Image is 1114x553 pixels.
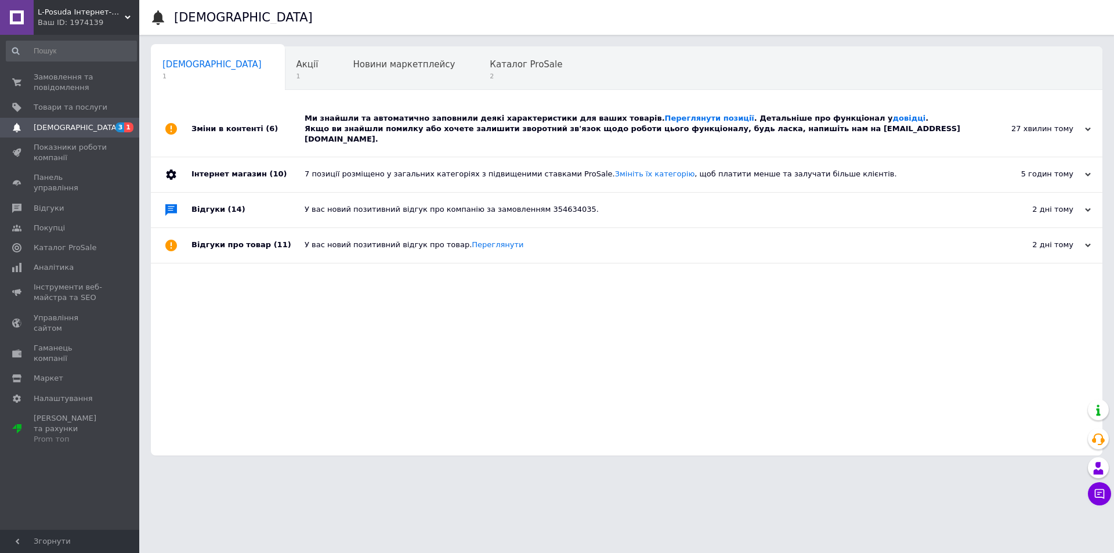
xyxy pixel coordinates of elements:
span: Товари та послуги [34,102,107,113]
span: Акції [296,59,319,70]
span: Маркет [34,373,63,384]
a: Змініть їх категорію [615,169,695,178]
a: довідці [893,114,926,122]
div: У вас новий позитивний відгук про компанію за замовленням 354634035. [305,204,975,215]
div: Зміни в контенті [191,102,305,157]
span: Управління сайтом [34,313,107,334]
span: Показники роботи компанії [34,142,107,163]
div: 27 хвилин тому [975,124,1091,134]
span: Гаманець компанії [34,343,107,364]
span: [DEMOGRAPHIC_DATA] [162,59,262,70]
span: Аналітика [34,262,74,273]
div: Ваш ID: 1974139 [38,17,139,28]
span: Каталог ProSale [34,243,96,253]
h1: [DEMOGRAPHIC_DATA] [174,10,313,24]
span: 1 [124,122,133,132]
span: [DEMOGRAPHIC_DATA] [34,122,120,133]
span: Відгуки [34,203,64,214]
span: Налаштування [34,393,93,404]
div: 2 дні тому [975,204,1091,215]
a: Переглянути позиції [665,114,754,122]
span: L-Posuda Інтернет-магазин посуду та декору [38,7,125,17]
input: Пошук [6,41,137,62]
div: 7 позиції розміщено у загальних категоріях з підвищеними ставками ProSale. , щоб платити менше та... [305,169,975,179]
span: 2 [490,72,562,81]
div: Відгуки [191,193,305,227]
span: (6) [266,124,278,133]
div: Відгуки про товар [191,228,305,263]
span: (10) [269,169,287,178]
span: Покупці [34,223,65,233]
span: 1 [162,72,262,81]
span: Замовлення та повідомлення [34,72,107,93]
span: Панель управління [34,172,107,193]
span: (11) [274,240,291,249]
div: 2 дні тому [975,240,1091,250]
span: 3 [115,122,125,132]
span: [PERSON_NAME] та рахунки [34,413,107,445]
div: Prom топ [34,434,107,444]
a: Переглянути [472,240,523,249]
span: Каталог ProSale [490,59,562,70]
button: Чат з покупцем [1088,482,1111,505]
div: У вас новий позитивний відгук про товар. [305,240,975,250]
span: (14) [228,205,245,214]
span: Інструменти веб-майстра та SEO [34,282,107,303]
span: Новини маркетплейсу [353,59,455,70]
div: Ми знайшли та автоматично заповнили деякі характеристики для ваших товарів. . Детальніше про функ... [305,113,975,145]
span: 1 [296,72,319,81]
div: 5 годин тому [975,169,1091,179]
div: Інтернет магазин [191,157,305,192]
